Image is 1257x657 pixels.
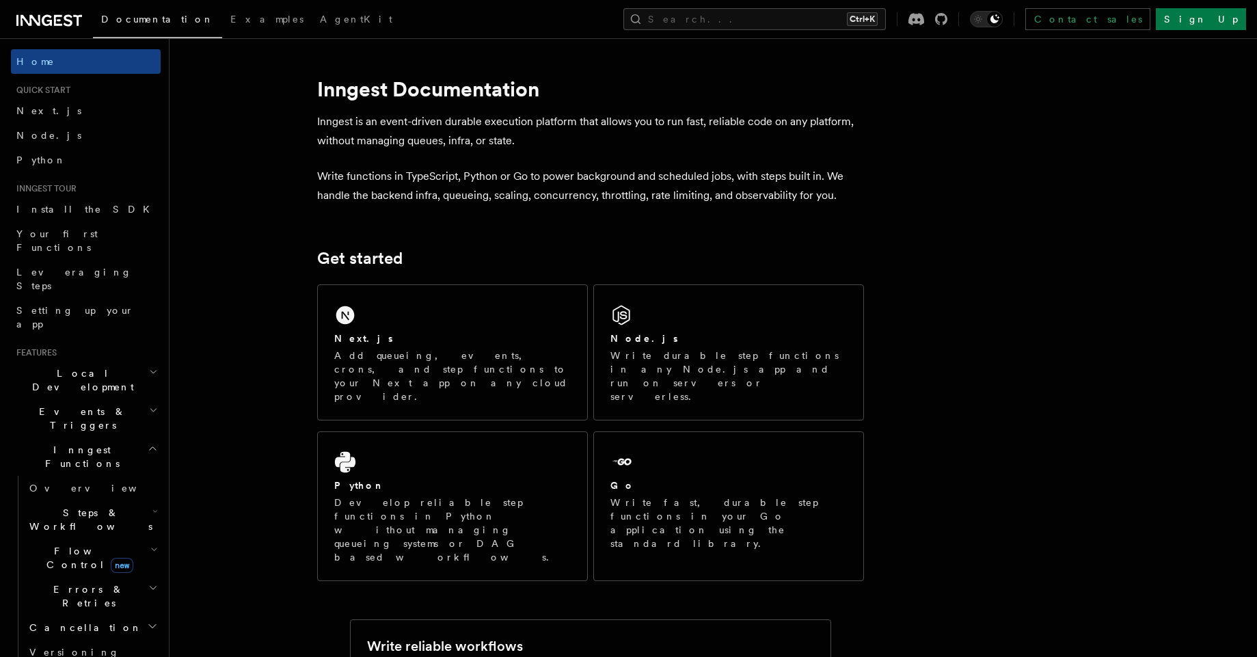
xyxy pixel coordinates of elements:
span: Home [16,55,55,68]
span: Flow Control [24,544,150,572]
p: Inngest is an event-driven durable execution platform that allows you to run fast, reliable code ... [317,112,864,150]
span: Install the SDK [16,204,158,215]
span: Events & Triggers [11,405,149,432]
span: Node.js [16,130,81,141]
span: Setting up your app [16,305,134,330]
a: Setting up your app [11,298,161,336]
button: Local Development [11,361,161,399]
a: Documentation [93,4,222,38]
a: Examples [222,4,312,37]
p: Add queueing, events, crons, and step functions to your Next app on any cloud provider. [334,349,571,403]
span: Quick start [11,85,70,96]
span: Leveraging Steps [16,267,132,291]
h2: Python [334,479,385,492]
button: Cancellation [24,615,161,640]
span: Python [16,155,66,165]
a: Leveraging Steps [11,260,161,298]
span: Cancellation [24,621,142,634]
span: Inngest tour [11,183,77,194]
a: Next.js [11,98,161,123]
span: new [111,558,133,573]
a: Node.js [11,123,161,148]
a: Python [11,148,161,172]
p: Write durable step functions in any Node.js app and run on servers or serverless. [610,349,847,403]
span: Errors & Retries [24,582,148,610]
span: Examples [230,14,303,25]
span: Next.js [16,105,81,116]
a: Your first Functions [11,222,161,260]
button: Search...Ctrl+K [623,8,886,30]
a: AgentKit [312,4,401,37]
span: Local Development [11,366,149,394]
kbd: Ctrl+K [847,12,878,26]
a: Next.jsAdd queueing, events, crons, and step functions to your Next app on any cloud provider. [317,284,588,420]
span: Steps & Workflows [24,506,152,533]
a: Install the SDK [11,197,161,222]
p: Develop reliable step functions in Python without managing queueing systems or DAG based workflows. [334,496,571,564]
a: Overview [24,476,161,500]
span: Inngest Functions [11,443,148,470]
h2: Next.js [334,332,393,345]
p: Write functions in TypeScript, Python or Go to power background and scheduled jobs, with steps bu... [317,167,864,205]
button: Events & Triggers [11,399,161,438]
span: Overview [29,483,170,494]
h2: Go [610,479,635,492]
a: Home [11,49,161,74]
button: Flow Controlnew [24,539,161,577]
h2: Node.js [610,332,678,345]
a: Sign Up [1156,8,1246,30]
button: Errors & Retries [24,577,161,615]
a: Node.jsWrite durable step functions in any Node.js app and run on servers or serverless. [593,284,864,420]
span: Documentation [101,14,214,25]
h1: Inngest Documentation [317,77,864,101]
button: Toggle dark mode [970,11,1003,27]
a: Contact sales [1025,8,1150,30]
span: Features [11,347,57,358]
span: AgentKit [320,14,392,25]
span: Your first Functions [16,228,98,253]
a: GoWrite fast, durable step functions in your Go application using the standard library. [593,431,864,581]
a: Get started [317,249,403,268]
button: Steps & Workflows [24,500,161,539]
h2: Write reliable workflows [367,636,523,656]
a: PythonDevelop reliable step functions in Python without managing queueing systems or DAG based wo... [317,431,588,581]
p: Write fast, durable step functions in your Go application using the standard library. [610,496,847,550]
button: Inngest Functions [11,438,161,476]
